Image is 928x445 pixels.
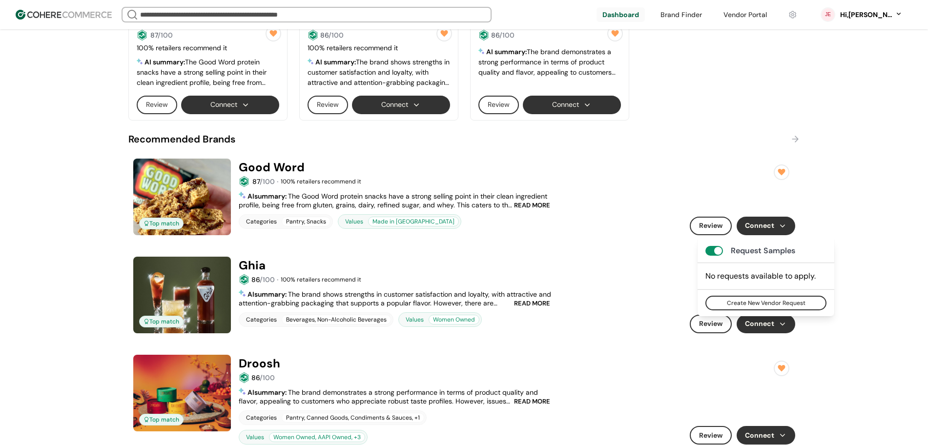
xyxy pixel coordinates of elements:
[264,24,283,43] button: add to favorite
[352,96,450,114] button: Connect
[514,398,550,405] span: READ MORE
[315,58,356,66] span: AI summary:
[772,162,791,182] button: add to favorite
[247,192,288,201] span: AI :
[839,10,903,20] button: Hi,[PERSON_NAME]
[486,47,527,56] span: AI summary:
[181,96,279,114] button: Connect
[254,388,285,397] span: summary
[16,10,112,20] img: Cohere Logo
[247,290,288,299] span: AI :
[239,388,538,441] span: The brand demonstrates a strong performance in terms of product quality and flavor, appealing to ...
[731,245,795,257] div: Request Samples
[514,202,550,208] span: READ MORE
[239,192,554,271] span: The Good Word protein snacks have a strong selling point in their clean ingredient profile, being...
[239,290,551,343] span: The brand shows strengths in customer satisfaction and loyalty, with attractive and attention-gra...
[705,296,826,310] button: Create New Vendor Request
[308,58,450,189] span: The brand shows strengths in customer satisfaction and loyalty, with attractive and attention-gra...
[821,7,835,22] svg: 0 percent
[308,96,348,114] button: Review
[137,96,177,114] button: Review
[478,96,519,114] button: Review
[247,388,288,397] span: AI :
[128,132,235,146] div: Recommended Brands
[434,24,454,43] button: add to favorite
[839,10,893,20] div: Hi, [PERSON_NAME]
[254,192,285,201] span: summary
[144,58,185,66] span: AI summary:
[523,96,621,114] button: Connect
[772,359,791,378] button: add to favorite
[705,270,826,282] div: No requests available to apply.
[137,58,279,261] span: The Good Word protein snacks have a strong selling point in their clean ingredient profile, being...
[727,299,805,307] span: Create New Vendor Request
[514,300,550,306] span: READ MORE
[478,47,619,169] span: The brand demonstrates a strong performance in terms of product quality and flavor, appealing to ...
[254,290,285,299] span: summary
[605,24,625,43] button: add to favorite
